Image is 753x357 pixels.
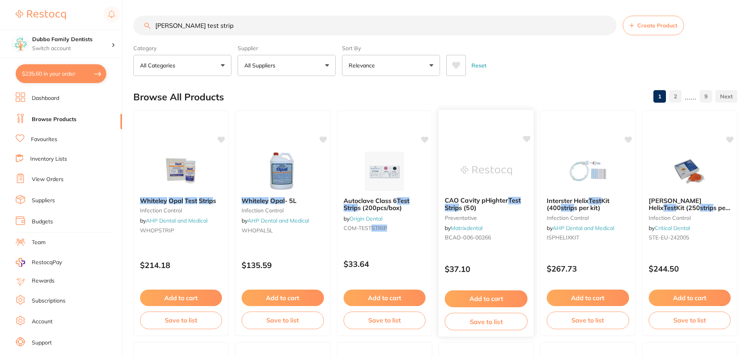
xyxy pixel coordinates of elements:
span: by [649,225,690,232]
a: Suppliers [32,197,55,205]
img: Dubbo Family Dentists [12,36,28,52]
span: by [140,217,207,224]
a: Team [32,239,45,246]
a: AHP Dental and Medical [247,217,309,224]
span: s per kit) [574,204,600,212]
a: AHP Dental and Medical [146,217,207,224]
img: Interster Helix Test Kit (400 strips per kit) [562,152,613,191]
img: RestocqPay [16,258,25,267]
small: infection control [242,207,324,214]
em: Strip [344,204,358,212]
em: Test [664,204,676,212]
a: Rewards [32,277,55,285]
a: Origin Dental [349,215,382,222]
p: $267.73 [547,264,629,273]
button: Save to list [649,312,731,329]
button: Add to cart [547,290,629,306]
p: $214.18 [140,261,222,270]
span: Interster Helix [547,197,589,205]
img: Browne Helix Test Kit (250 strips per box) [664,152,715,191]
label: Sort By [342,45,440,52]
span: by [445,225,482,232]
small: infection control [140,207,222,214]
span: WHOPAL5L [242,227,273,234]
p: Relevance [349,62,378,69]
b: Interster Helix Test Kit (400 strips per kit) [547,197,629,212]
button: Add to cart [242,290,324,306]
span: ISPHELIXKIT [547,234,579,241]
a: 1 [653,89,666,104]
a: Favourites [31,136,57,143]
label: Category [133,45,231,52]
p: ...... [685,92,697,101]
b: Whiteley Opal - 5L [242,197,324,204]
h4: Dubbo Family Dentists [32,36,111,43]
span: - 5L [285,197,296,205]
span: Create Product [637,22,677,29]
span: RestocqPay [32,259,62,266]
em: Strip [445,204,459,212]
p: Switch account [32,45,111,53]
p: All Suppliers [244,62,278,69]
small: infection control [547,215,629,221]
a: 2 [669,89,682,104]
a: View Orders [32,176,64,183]
span: by [547,225,614,232]
span: s [213,197,216,205]
span: Kit (250 [676,204,700,212]
em: Opal [169,197,183,205]
button: All Categories [133,55,231,76]
img: CAO Cavity pHighter Test Strips (50) [460,151,512,190]
a: Account [32,318,53,326]
span: by [242,217,309,224]
em: Test [589,197,601,205]
span: CAO Cavity pHighter [445,196,508,204]
p: $37.10 [445,265,527,274]
span: by [344,215,382,222]
b: CAO Cavity pHighter Test Strips (50) [445,197,527,211]
a: Dashboard [32,94,59,102]
em: Opal [270,197,285,205]
button: All Suppliers [238,55,336,76]
em: Test [185,197,197,205]
em: Test [397,197,409,205]
span: s (50) [459,204,476,212]
button: Save to list [140,312,222,329]
img: Autoclave Class 6 Test Strips (200pcs/box) [359,152,410,191]
span: WHOPSTRIP [140,227,174,234]
a: Subscriptions [32,297,65,305]
b: Autoclave Class 6 Test Strips (200pcs/box) [344,197,426,212]
small: infection control [649,215,731,221]
span: s per box) [649,204,730,219]
a: AHP Dental and Medical [553,225,614,232]
span: BCAO-006-00266 [445,234,491,241]
em: strip [561,204,574,212]
span: Autoclave Class 6 [344,197,397,205]
a: RestocqPay [16,258,62,267]
small: preventative [445,214,527,221]
p: All Categories [140,62,178,69]
span: s (200pcs/box) [358,204,402,212]
img: Whiteley Opal - 5L [257,152,308,191]
a: 9 [700,89,712,104]
button: Add to cart [344,290,426,306]
a: Inventory Lists [30,155,67,163]
a: Support [32,339,52,347]
b: Browne Helix Test Kit (250 strips per box) [649,197,731,212]
button: Reset [469,55,489,76]
button: Add to cart [445,290,527,307]
h2: Browse All Products [133,92,224,103]
button: Save to list [547,312,629,329]
p: $135.59 [242,261,324,270]
a: Restocq Logo [16,6,66,24]
button: Save to list [242,312,324,329]
a: Critical Dental [655,225,690,232]
button: Add to cart [140,290,222,306]
span: STE-EU-242005 [649,234,689,241]
b: Whiteley Opal Test Strips [140,197,222,204]
button: Save to list [445,313,527,330]
button: Add to cart [649,290,731,306]
button: $235.60 in your order [16,64,106,83]
em: Test [508,196,521,204]
p: $244.50 [649,264,731,273]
